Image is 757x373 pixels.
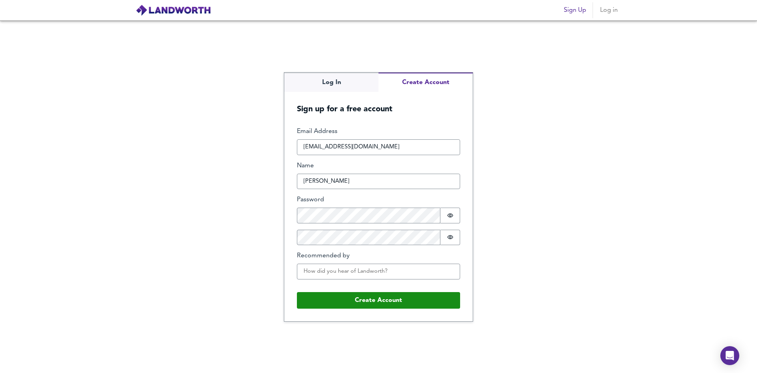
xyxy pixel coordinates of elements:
[297,174,460,189] input: What should we call you?
[284,92,473,114] h5: Sign up for a free account
[284,73,378,92] button: Log In
[561,2,589,18] button: Sign Up
[297,139,460,155] input: How can we reach you?
[378,73,473,92] button: Create Account
[297,251,460,261] label: Recommended by
[440,208,460,223] button: Show password
[136,4,211,16] img: logo
[440,230,460,246] button: Show password
[564,5,586,16] span: Sign Up
[297,161,460,171] label: Name
[297,292,460,309] button: Create Account
[297,264,460,279] input: How did you hear of Landworth?
[297,195,460,204] label: Password
[720,346,739,365] div: Open Intercom Messenger
[297,127,460,136] label: Email Address
[596,2,621,18] button: Log in
[599,5,618,16] span: Log in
